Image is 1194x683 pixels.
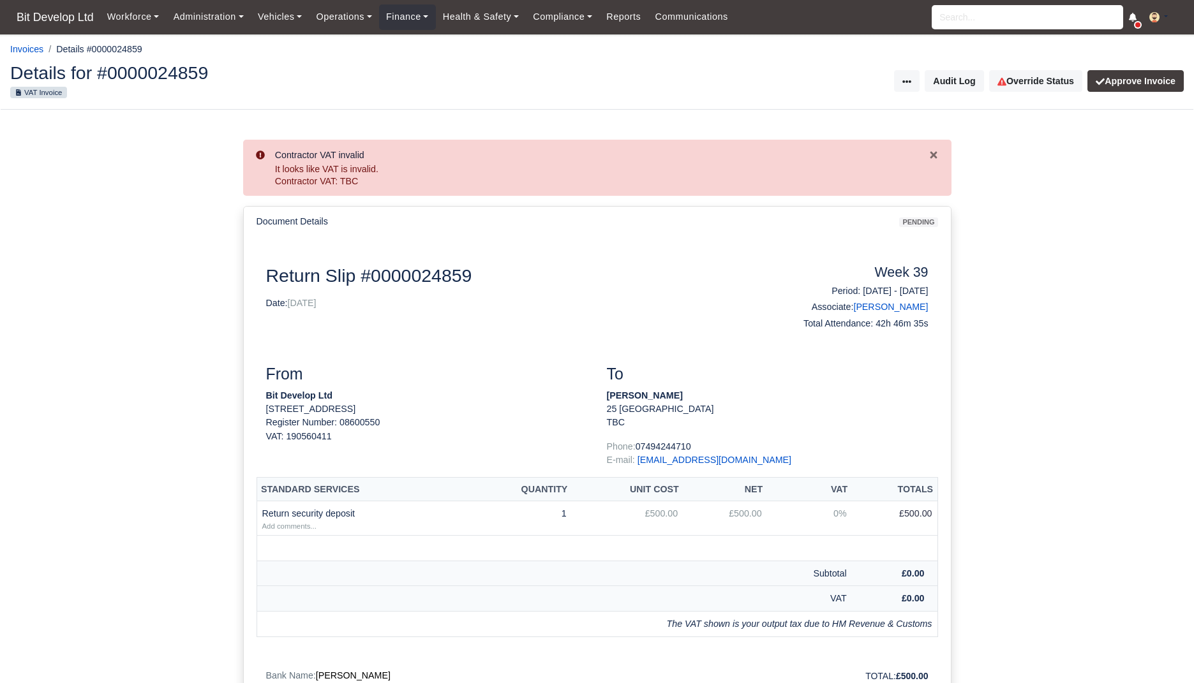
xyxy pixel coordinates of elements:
[251,4,310,29] a: Vehicles
[10,64,588,82] h2: Details for #0000024859
[667,619,932,629] i: The VAT shown is your output tax due to HM Revenue & Customs
[266,265,758,286] h2: Return Slip #0000024859
[257,216,328,227] h6: Document Details
[288,298,317,308] span: [DATE]
[309,4,378,29] a: Operations
[1087,70,1184,92] button: Approve Invoice
[638,455,791,465] a: [EMAIL_ADDRESS][DOMAIN_NAME]
[262,522,317,530] small: Add comments...
[10,44,43,54] a: Invoices
[316,670,391,680] span: [PERSON_NAME]
[777,265,929,281] h4: Week 39
[166,4,250,29] a: Administration
[266,416,588,429] p: Register Number: 08600550
[526,4,599,29] a: Compliance
[10,5,100,30] a: Bit Develop Ltd
[607,390,683,400] strong: [PERSON_NAME]
[607,416,929,429] p: TBC
[266,430,588,443] p: VAT: 190560411
[896,671,929,681] strong: £500.00
[852,501,937,535] td: £500.00
[767,561,852,586] td: Subtotal
[572,478,683,501] th: Unit Cost
[929,147,939,161] button: Close
[266,297,758,310] p: Date:
[266,669,588,682] p: Bank Name:
[767,501,852,535] td: 0%
[465,501,572,535] td: 1
[607,455,635,465] span: E-mail:
[275,163,929,188] div: It looks like VAT is invalid. Contractor VAT: TBC
[989,70,1082,92] a: Override Status
[607,402,929,416] p: 25 [GEOGRAPHIC_DATA]
[266,365,588,384] h3: From
[465,478,572,501] th: Quantity
[932,5,1123,29] input: Search...
[767,586,852,612] td: VAT
[262,520,317,531] a: Add comments...
[607,365,929,384] h3: To
[257,478,465,501] th: Standard Services
[257,501,465,535] td: Return security deposit
[683,501,767,535] td: £500.00
[902,593,925,603] strong: £0.00
[1130,622,1194,683] iframe: Chat Widget
[648,4,735,29] a: Communications
[767,478,852,501] th: VAT
[266,402,588,416] p: [STREET_ADDRESS]
[853,302,928,312] a: [PERSON_NAME]
[899,217,937,227] span: pending
[777,318,929,329] h6: Total Attendance: 42h 46m 35s
[275,150,929,161] h6: Contractor VAT invalid
[599,4,648,29] a: Reports
[902,568,925,578] strong: £0.00
[10,4,100,30] span: Bit Develop Ltd
[10,87,67,98] small: VAT Invoice
[683,478,767,501] th: Net
[379,4,436,29] a: Finance
[852,478,937,501] th: Totals
[436,4,526,29] a: Health & Safety
[777,286,929,297] h6: Period: [DATE] - [DATE]
[100,4,167,29] a: Workforce
[777,302,929,312] h6: Associate:
[43,42,142,57] li: Details #0000024859
[266,390,332,400] strong: Bit Develop Ltd
[607,441,636,452] span: Phone:
[925,70,983,92] button: Audit Log
[607,440,929,453] p: 07494244710
[572,501,683,535] td: £500.00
